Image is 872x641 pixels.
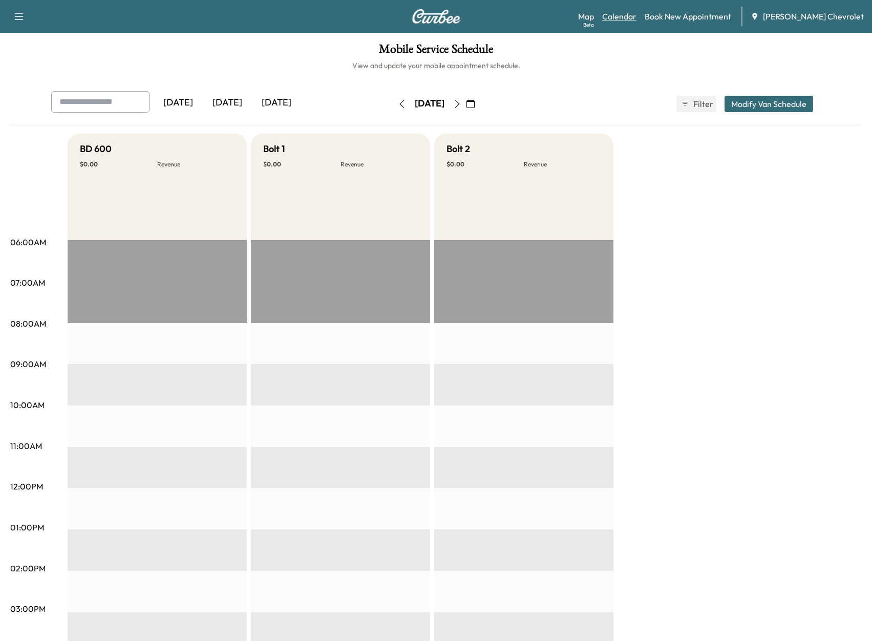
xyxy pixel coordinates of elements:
p: 11:00AM [10,440,42,452]
span: [PERSON_NAME] Chevrolet [763,10,864,23]
a: MapBeta [578,10,594,23]
p: Revenue [157,160,235,168]
p: Revenue [341,160,418,168]
p: 12:00PM [10,480,43,493]
span: Filter [693,98,712,110]
a: Book New Appointment [645,10,731,23]
p: 10:00AM [10,399,45,411]
h1: Mobile Service Schedule [10,43,862,60]
div: [DATE] [154,91,203,115]
p: 07:00AM [10,276,45,289]
img: Curbee Logo [412,9,461,24]
h6: View and update your mobile appointment schedule. [10,60,862,71]
p: 09:00AM [10,358,46,370]
p: 06:00AM [10,236,46,248]
p: Revenue [524,160,601,168]
p: $ 0.00 [263,160,341,168]
p: $ 0.00 [80,160,157,168]
h5: Bolt 2 [446,142,470,156]
div: Beta [583,21,594,29]
p: $ 0.00 [446,160,524,168]
p: 03:00PM [10,603,46,615]
div: [DATE] [252,91,301,115]
div: [DATE] [203,91,252,115]
div: [DATE] [415,97,444,110]
button: Filter [676,96,716,112]
p: 01:00PM [10,521,44,533]
button: Modify Van Schedule [725,96,813,112]
p: 08:00AM [10,317,46,330]
h5: BD 600 [80,142,112,156]
h5: Bolt 1 [263,142,285,156]
p: 02:00PM [10,562,46,574]
a: Calendar [602,10,636,23]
